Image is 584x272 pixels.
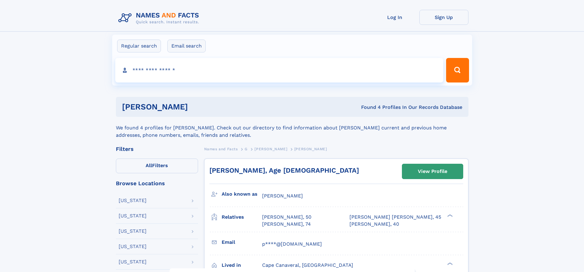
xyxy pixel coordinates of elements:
[294,147,327,151] span: [PERSON_NAME]
[402,164,463,179] a: View Profile
[119,213,147,218] div: [US_STATE]
[116,181,198,186] div: Browse Locations
[122,103,275,111] h1: [PERSON_NAME]
[116,146,198,152] div: Filters
[446,262,453,266] div: ❯
[116,10,204,26] img: Logo Names and Facts
[370,10,419,25] a: Log In
[222,260,262,270] h3: Lived in
[262,221,311,228] a: [PERSON_NAME], 74
[222,189,262,199] h3: Also known as
[254,145,287,153] a: [PERSON_NAME]
[146,163,152,168] span: All
[418,164,447,178] div: View Profile
[209,167,359,174] a: [PERSON_NAME], Age [DEMOGRAPHIC_DATA]
[349,214,441,220] a: [PERSON_NAME] [PERSON_NAME], 45
[262,214,311,220] a: [PERSON_NAME], 50
[115,58,444,82] input: search input
[262,262,353,268] span: Cape Canaveral, [GEOGRAPHIC_DATA]
[119,198,147,203] div: [US_STATE]
[254,147,287,151] span: [PERSON_NAME]
[204,145,238,153] a: Names and Facts
[245,147,248,151] span: G
[119,244,147,249] div: [US_STATE]
[274,104,462,111] div: Found 4 Profiles In Our Records Database
[446,214,453,218] div: ❯
[222,212,262,222] h3: Relatives
[119,259,147,264] div: [US_STATE]
[116,117,468,139] div: We found 4 profiles for [PERSON_NAME]. Check out our directory to find information about [PERSON_...
[446,58,469,82] button: Search Button
[116,159,198,173] label: Filters
[419,10,468,25] a: Sign Up
[119,229,147,234] div: [US_STATE]
[117,40,161,52] label: Regular search
[222,237,262,247] h3: Email
[245,145,248,153] a: G
[349,221,399,228] a: [PERSON_NAME], 40
[262,193,303,199] span: [PERSON_NAME]
[167,40,206,52] label: Email search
